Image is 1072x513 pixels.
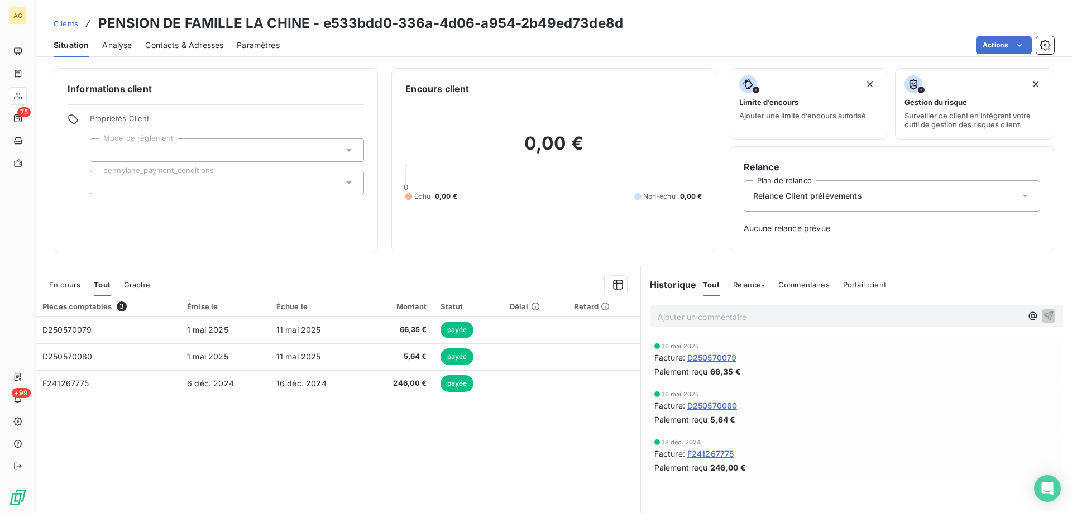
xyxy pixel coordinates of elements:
[753,190,862,202] span: Relance Client prélèvements
[42,325,92,334] span: D250570079
[654,414,708,425] span: Paiement reçu
[654,366,708,377] span: Paiement reçu
[94,280,111,289] span: Tout
[510,302,561,311] div: Délai
[9,488,27,506] img: Logo LeanPay
[404,183,408,191] span: 0
[187,352,228,361] span: 1 mai 2025
[744,223,1040,234] span: Aucune relance prévue
[276,352,321,361] span: 11 mai 2025
[9,7,27,25] div: AG
[187,302,263,311] div: Émise le
[843,280,886,289] span: Portail client
[687,448,734,459] span: F241267775
[441,348,474,365] span: payée
[90,114,364,130] span: Propriétés Client
[1034,475,1061,502] div: Open Intercom Messenger
[187,378,234,388] span: 6 déc. 2024
[124,280,150,289] span: Graphe
[895,68,1054,140] button: Gestion du risqueSurveiller ce client en intégrant votre outil de gestion des risques client.
[574,302,633,311] div: Retard
[371,378,427,389] span: 246,00 €
[145,40,223,51] span: Contacts & Adresses
[99,178,108,188] input: Ajouter une valeur
[405,132,702,166] h2: 0,00 €
[441,302,496,311] div: Statut
[710,414,736,425] span: 5,64 €
[276,378,327,388] span: 16 déc. 2024
[703,280,720,289] span: Tout
[17,107,31,117] span: 75
[441,375,474,392] span: payée
[371,351,427,362] span: 5,64 €
[662,391,700,397] span: 16 mai 2025
[117,301,127,311] span: 3
[54,19,78,28] span: Clients
[730,68,889,140] button: Limite d’encoursAjouter une limite d’encours autorisé
[42,378,89,388] span: F241267775
[687,352,737,363] span: D250570079
[744,160,1040,174] h6: Relance
[54,18,78,29] a: Clients
[643,191,676,202] span: Non-échu
[904,98,967,107] span: Gestion du risque
[441,322,474,338] span: payée
[99,145,108,155] input: Ajouter une valeur
[42,352,93,361] span: D250570080
[654,400,685,411] span: Facture :
[654,448,685,459] span: Facture :
[68,82,364,95] h6: Informations client
[654,462,708,473] span: Paiement reçu
[9,109,26,127] a: 75
[42,301,174,311] div: Pièces comptables
[710,462,746,473] span: 246,00 €
[414,191,430,202] span: Échu
[904,111,1045,129] span: Surveiller ce client en intégrant votre outil de gestion des risques client.
[739,111,866,120] span: Ajouter une limite d’encours autorisé
[710,366,741,377] span: 66,35 €
[371,302,427,311] div: Montant
[662,343,700,349] span: 16 mai 2025
[733,280,765,289] span: Relances
[276,302,357,311] div: Échue le
[98,13,623,33] h3: PENSION DE FAMILLE LA CHINE - e533bdd0-336a-4d06-a954-2b49ed73de8d
[54,40,89,51] span: Situation
[778,280,830,289] span: Commentaires
[371,324,427,335] span: 66,35 €
[680,191,702,202] span: 0,00 €
[739,98,798,107] span: Limite d’encours
[102,40,132,51] span: Analyse
[187,325,228,334] span: 1 mai 2025
[641,278,697,291] h6: Historique
[687,400,738,411] span: D250570080
[12,388,31,398] span: +99
[276,325,321,334] span: 11 mai 2025
[49,280,80,289] span: En cours
[976,36,1032,54] button: Actions
[405,82,469,95] h6: Encours client
[237,40,280,51] span: Paramètres
[435,191,457,202] span: 0,00 €
[654,352,685,363] span: Facture :
[662,439,701,445] span: 18 déc. 2024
